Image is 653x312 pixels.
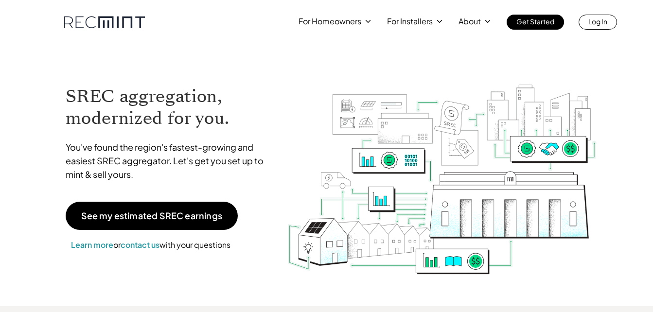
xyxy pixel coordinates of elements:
p: Get Started [516,15,554,28]
a: See my estimated SREC earnings [66,202,238,230]
a: contact us [121,240,159,250]
a: Get Started [507,15,564,30]
p: or with your questions [66,239,236,251]
p: Log In [588,15,607,28]
p: You've found the region's fastest-growing and easiest SREC aggregator. Let's get you set up to mi... [66,140,273,181]
h1: SREC aggregation, modernized for you. [66,86,273,129]
a: Log In [579,15,617,30]
a: Learn more [71,240,113,250]
p: For Homeowners [299,15,361,28]
img: RECmint value cycle [287,59,597,277]
p: About [459,15,481,28]
p: See my estimated SREC earnings [81,211,222,220]
p: For Installers [387,15,433,28]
